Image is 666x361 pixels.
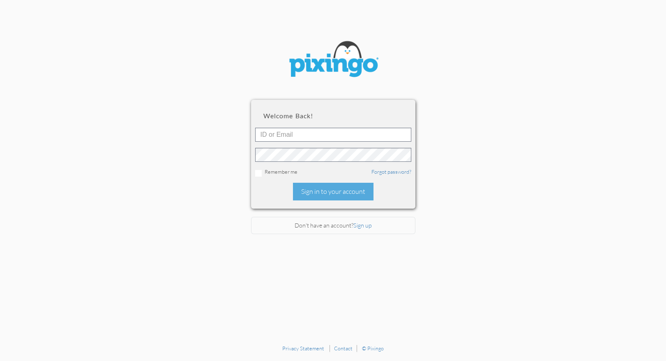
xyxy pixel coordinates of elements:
[371,168,411,175] a: Forgot password?
[282,345,324,352] a: Privacy Statement
[251,217,415,235] div: Don't have an account?
[284,37,383,83] img: pixingo logo
[263,112,403,120] h2: Welcome back!
[255,128,411,142] input: ID or Email
[353,222,372,229] a: Sign up
[362,345,384,352] a: © Pixingo
[334,345,353,352] a: Contact
[293,183,373,200] div: Sign in to your account
[255,168,411,177] div: Remember me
